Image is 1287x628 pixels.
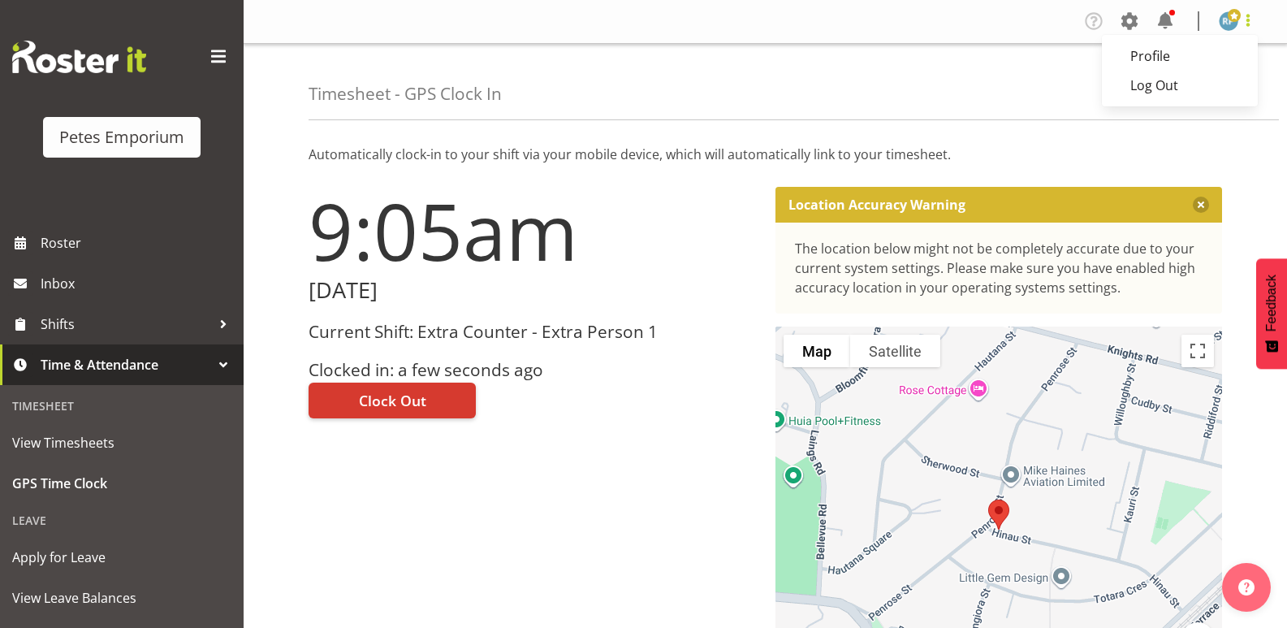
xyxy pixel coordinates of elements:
span: Feedback [1264,275,1279,331]
a: Log Out [1102,71,1258,100]
button: Clock Out [309,383,476,418]
span: Roster [41,231,235,255]
h3: Current Shift: Extra Counter - Extra Person 1 [309,323,756,341]
button: Toggle fullscreen view [1181,335,1214,367]
a: Profile [1102,41,1258,71]
img: Rosterit website logo [12,41,146,73]
span: Time & Attendance [41,353,211,377]
span: Clock Out [359,390,426,411]
img: reina-puketapu721.jpg [1219,11,1238,31]
h4: Timesheet - GPS Clock In [309,84,502,103]
button: Feedback - Show survey [1256,258,1287,369]
span: View Leave Balances [12,586,231,610]
span: Apply for Leave [12,545,231,570]
button: Show street map [784,335,850,367]
h3: Clocked in: a few seconds ago [309,361,756,379]
div: Petes Emporium [59,125,184,149]
button: Show satellite imagery [850,335,940,367]
a: GPS Time Clock [4,463,240,504]
span: GPS Time Clock [12,471,231,496]
p: Location Accuracy Warning [788,197,965,213]
span: Shifts [41,312,211,336]
div: Leave [4,504,240,537]
button: Close message [1193,197,1209,213]
img: help-xxl-2.png [1238,579,1255,596]
span: View Timesheets [12,431,231,455]
a: View Leave Balances [4,578,240,618]
p: Automatically clock-in to your shift via your mobile device, which will automatically link to you... [309,145,1222,164]
span: Inbox [41,271,235,296]
h2: [DATE] [309,278,756,303]
h1: 9:05am [309,187,756,275]
div: Timesheet [4,389,240,422]
a: View Timesheets [4,422,240,463]
a: Apply for Leave [4,537,240,578]
div: The location below might not be completely accurate due to your current system settings. Please m... [795,239,1203,297]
